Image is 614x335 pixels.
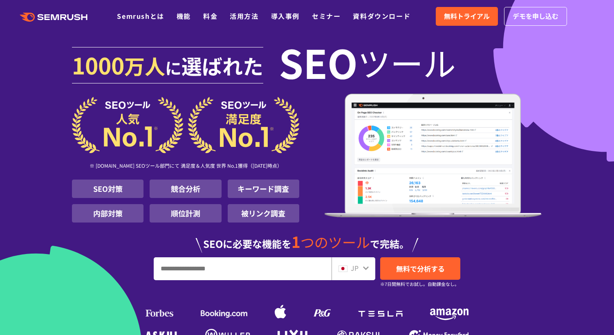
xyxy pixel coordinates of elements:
a: 資料ダウンロード [353,11,410,21]
a: セミナー [312,11,341,21]
small: ※7日間無料でお試し。自動課金なし。 [380,280,459,288]
a: 機能 [177,11,191,21]
a: 料金 [203,11,217,21]
span: 1 [291,230,300,252]
li: 順位計測 [150,204,221,223]
span: 無料トライアル [444,11,490,22]
li: 被リンク調査 [228,204,299,223]
span: デモを申し込む [513,11,558,22]
li: SEO対策 [72,180,143,198]
a: 無料で分析する [380,257,460,280]
span: で完結。 [370,236,409,251]
span: 1000 [72,48,124,81]
div: SEOに必要な機能を [72,226,542,253]
a: 無料トライアル [436,7,498,26]
a: Semrushとは [117,11,164,21]
span: に [165,56,182,79]
li: 競合分析 [150,180,221,198]
input: URL、キーワードを入力してください [154,258,331,280]
a: デモを申し込む [504,7,567,26]
span: 無料で分析する [396,263,445,274]
span: 選ばれた [182,51,263,80]
a: 活用方法 [230,11,258,21]
span: つのツール [300,232,370,252]
li: キーワード調査 [228,180,299,198]
span: 万人 [124,51,165,80]
span: SEO [279,46,358,79]
div: ※ [DOMAIN_NAME] SEOツール部門にて 満足度＆人気度 世界 No.1獲得（[DATE]時点） [72,153,299,180]
span: JP [351,263,359,273]
a: 導入事例 [271,11,300,21]
span: ツール [358,46,456,79]
li: 内部対策 [72,204,143,223]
